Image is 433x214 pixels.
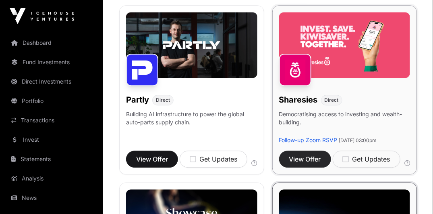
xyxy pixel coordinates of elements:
[6,92,97,110] a: Portfolio
[339,137,377,143] span: [DATE] 03:00pm
[279,54,311,86] img: Sharesies
[126,151,178,168] button: View Offer
[180,151,247,168] button: Get Updates
[333,151,400,168] button: Get Updates
[6,189,97,207] a: News
[6,73,97,90] a: Direct Investments
[126,54,158,86] img: Partly
[279,136,338,143] a: Follow-up Zoom RSVP
[325,97,339,103] span: Direct
[279,94,318,105] h1: Sharesies
[393,175,433,214] iframe: Chat Widget
[279,12,410,78] img: Sharesies-Banner.jpg
[6,131,97,149] a: Invest
[6,34,97,52] a: Dashboard
[126,110,257,136] p: Building AI infrastructure to power the global auto-parts supply chain.
[289,154,321,164] span: View Offer
[156,97,170,103] span: Direct
[10,8,74,24] img: Icehouse Ventures Logo
[6,111,97,129] a: Transactions
[6,170,97,187] a: Analysis
[6,53,97,71] a: Fund Investments
[6,150,97,168] a: Statements
[136,154,168,164] span: View Offer
[279,151,331,168] button: View Offer
[279,110,410,136] p: Democratising access to investing and wealth-building.
[126,94,149,105] h1: Partly
[343,154,390,164] div: Get Updates
[190,154,237,164] div: Get Updates
[126,12,257,78] img: Partly-Banner.jpg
